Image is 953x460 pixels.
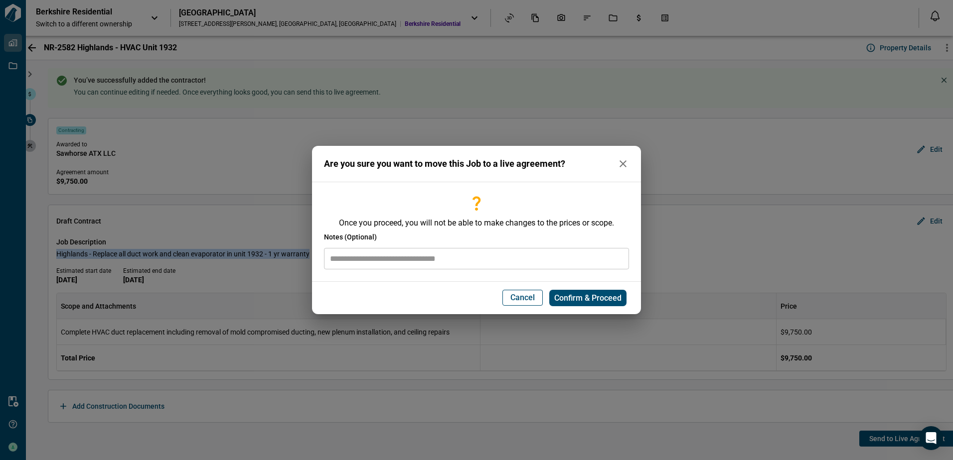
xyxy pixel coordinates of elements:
[549,290,627,307] button: Confirm & Proceed
[324,159,565,169] span: Are you sure you want to move this Job to a live agreement?
[510,293,535,303] span: Cancel
[502,290,543,306] button: Cancel
[324,218,629,228] span: Once you proceed, you will not be able to make changes to the prices or scope.
[919,426,943,450] div: Open Intercom Messenger
[324,232,377,242] span: Notes (Optional)
[554,293,622,303] span: Confirm & Proceed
